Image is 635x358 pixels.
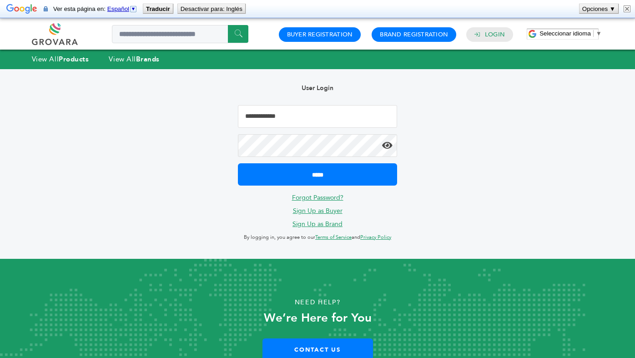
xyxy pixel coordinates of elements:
a: Español [107,5,137,12]
span: ▼ [596,30,602,37]
input: Email Address [238,105,397,128]
span: Ver esta página en: [53,5,139,12]
strong: Brands [136,55,160,64]
b: User Login [302,84,333,92]
img: El contenido de esta página segura se enviará a Google para traducirlo con una conexión segura. [44,5,48,12]
a: Privacy Policy [360,234,391,241]
a: View AllBrands [109,55,160,64]
a: Buyer Registration [287,30,353,39]
b: Traducir [146,5,170,12]
a: View AllProducts [32,55,89,64]
a: Sign Up as Brand [292,220,343,228]
span: Seleccionar idioma [539,30,591,37]
button: Traducir [143,4,173,13]
a: Seleccionar idioma​ [539,30,602,37]
p: Need Help? [32,296,603,309]
a: Terms of Service [315,234,352,241]
a: Forgot Password? [292,193,343,202]
input: Search a product or brand... [112,25,248,43]
button: Opciones ▼ [580,4,618,13]
img: Google Traductor [6,3,37,16]
input: Password [238,134,397,157]
a: Login [485,30,505,39]
button: Desactivar para: Inglés [178,4,245,13]
span: Español [107,5,129,12]
a: Sign Up as Buyer [293,207,343,215]
img: Cerrar [624,5,630,12]
strong: We’re Here for You [264,310,372,326]
a: Brand Registration [380,30,448,39]
p: By logging in, you agree to our and [238,232,397,243]
strong: Products [59,55,89,64]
